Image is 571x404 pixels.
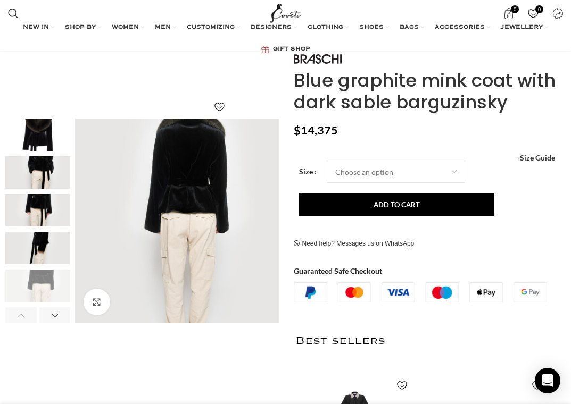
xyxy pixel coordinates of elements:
img: mink fur [5,194,70,226]
bdi: 14,375 [294,123,338,137]
label: Size [299,166,316,178]
span: CLOTHING [308,23,343,32]
div: 1 / 8 [5,119,70,156]
span: $ [294,123,301,137]
div: 5 / 8 [72,119,282,323]
a: SHOES [359,17,389,38]
span: JEWELLERY [501,23,543,32]
span: DESIGNERS [251,23,292,32]
a: Site logo [268,8,303,17]
a: SHOP BY [65,17,101,38]
img: Blue graphite mink coat with dark sable barguzinsky - Image 4 [5,232,70,264]
div: 6 / 8 [282,119,492,323]
a: MEN [155,17,176,38]
span: SHOP BY [65,23,96,32]
h1: Blue graphite mink coat with dark sable barguzinsky [294,70,564,113]
strong: Guaranteed Safe Checkout [294,266,382,275]
span: WOMEN [112,23,139,32]
a: 0 [498,3,519,24]
a: CLOTHING [308,17,349,38]
div: Open Intercom Messenger [535,368,560,393]
div: 3 / 8 [5,194,70,232]
a: WOMEN [112,17,144,38]
div: My Wishlist [522,3,544,24]
span: CUSTOMIZING [187,23,235,32]
img: Coveti [5,119,70,151]
a: CUSTOMIZING [187,17,240,38]
a: 0 [522,3,544,24]
span: MEN [155,23,171,32]
div: Next slide [39,307,71,323]
span: BAGS [400,23,419,32]
div: 4 / 8 [5,232,70,270]
span: ACCESSORIES [435,23,485,32]
h2: Best sellers [295,313,549,369]
span: NEW IN [23,23,49,32]
img: guaranteed-safe-checkout-bordered.j [294,282,548,302]
a: Search [3,3,24,24]
a: GIFT SHOP [261,39,310,60]
span: 0 [511,5,519,13]
img: GiftBag [261,46,269,53]
img: designer fur jacket [5,270,70,302]
a: JEWELLERY [501,17,548,38]
img: Braschi-Blue-graphite-mink-coat-with-dark-sable-barguzinsky-4 [75,119,279,323]
a: BAGS [400,17,424,38]
span: GIFT SHOP [273,45,310,54]
a: Need help? Messages us on WhatsApp [294,240,415,248]
img: Blue Mink fur Coats [5,156,70,189]
button: Add to cart [299,193,494,216]
a: ACCESSORIES [435,17,490,38]
a: DESIGNERS [251,17,297,38]
div: Main navigation [3,17,568,60]
div: Previous slide [5,307,37,323]
a: NEW IN [23,17,54,38]
span: 0 [535,5,543,13]
span: SHOES [359,23,384,32]
div: 5 / 8 [5,270,70,307]
div: 2 / 8 [5,156,70,194]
